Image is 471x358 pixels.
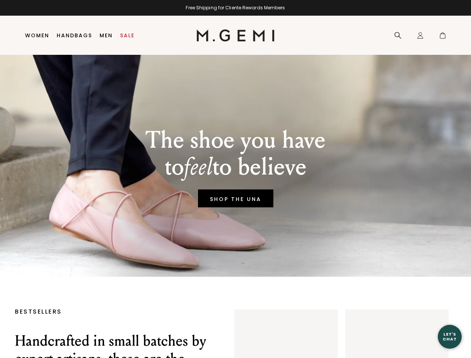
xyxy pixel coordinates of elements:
[438,332,462,341] div: Let's Chat
[145,154,326,180] p: to to believe
[15,310,212,314] p: BESTSELLERS
[25,32,49,38] a: Women
[120,32,135,38] a: Sale
[198,189,273,207] a: SHOP THE UNA
[145,127,326,154] p: The shoe you have
[197,29,274,41] img: M.Gemi
[100,32,113,38] a: Men
[184,153,213,181] em: feel
[57,32,92,38] a: Handbags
